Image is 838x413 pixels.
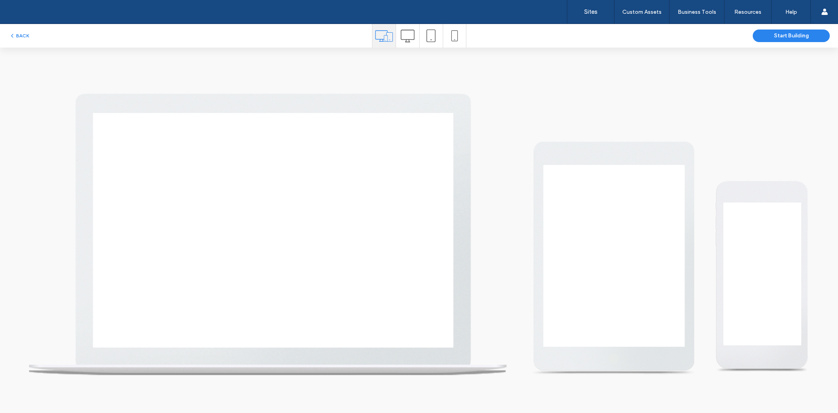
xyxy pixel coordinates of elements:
[678,9,716,15] label: Business Tools
[753,29,830,42] button: Start Building
[785,9,797,15] label: Help
[622,9,662,15] label: Custom Assets
[734,9,761,15] label: Resources
[584,8,598,15] label: Sites
[9,31,29,41] button: BACK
